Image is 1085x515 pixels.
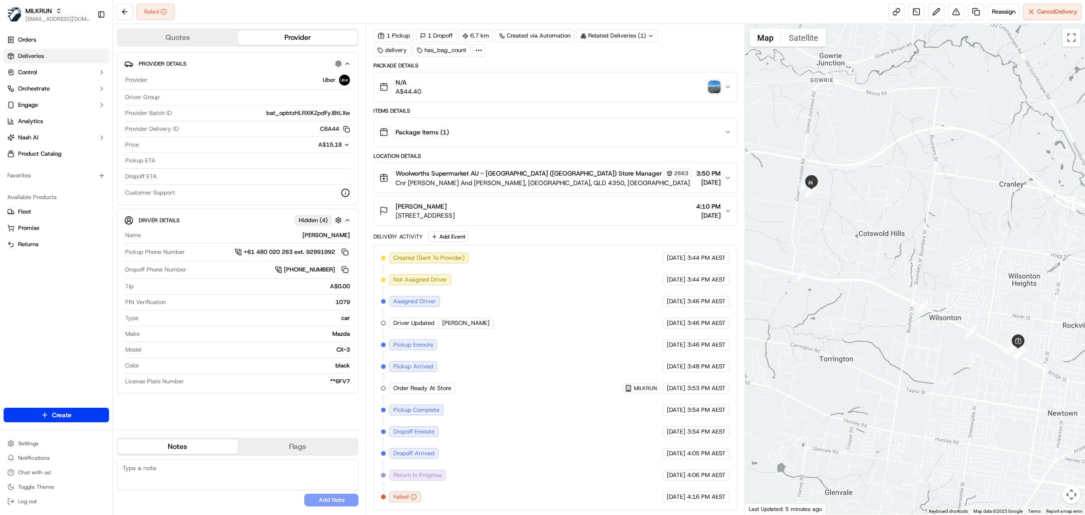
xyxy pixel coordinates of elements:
a: Orders [4,33,109,47]
a: [PHONE_NUMBER] [275,265,350,275]
span: Pickup Complete [393,406,439,414]
span: Driver Updated [393,319,434,327]
div: delivery [373,44,411,57]
span: [DATE] [667,254,685,262]
button: Orchestrate [4,81,109,96]
span: [DATE] [667,276,685,284]
span: Customer Support [125,189,175,197]
button: Driver DetailsHidden (4) [124,213,351,228]
span: Created (Sent To Provider) [393,254,465,262]
span: Engage [18,101,38,109]
button: [PERSON_NAME][STREET_ADDRESS]4:10 PM[DATE] [374,196,737,225]
span: Orchestrate [18,85,50,93]
span: Cancel Delivery [1037,8,1077,16]
div: 1 [1003,342,1015,353]
button: Hidden (4) [295,215,344,226]
button: Returns [4,237,109,252]
span: Product Catalog [18,150,61,158]
div: Created via Automation [495,29,575,42]
span: [DATE] [667,493,685,501]
span: Uber [323,76,335,84]
span: Toggle Theme [18,483,54,491]
div: has_bag_count [413,44,471,57]
button: Notifications [4,452,109,464]
span: [PERSON_NAME] [396,202,447,211]
span: Failed [393,493,409,501]
span: [DATE] [667,428,685,436]
span: Map data ©2025 Google [973,509,1023,514]
span: 2663 [674,170,689,177]
button: Keyboard shortcuts [929,508,968,515]
div: black [143,362,350,370]
span: Control [18,68,37,76]
a: +61 480 020 263 ext. 92991992 [235,247,350,257]
div: Package Details [373,62,737,69]
button: Add Event [428,231,468,242]
span: Dropoff Enroute [393,428,434,436]
span: Log out [18,498,37,505]
span: Reassign [992,8,1015,16]
button: MILKRUNMILKRUN[EMAIL_ADDRESS][DOMAIN_NAME] [4,4,94,25]
span: [DATE] [696,211,721,220]
span: Pickup ETA [125,157,156,165]
a: Product Catalog [4,147,109,161]
div: [PERSON_NAME] [145,231,350,239]
img: uber-new-logo.jpeg [339,75,350,86]
button: Control [4,65,109,80]
button: Provider Details [124,56,351,71]
a: Fleet [7,208,105,216]
span: Analytics [18,117,43,125]
div: 6.7 km [458,29,493,42]
span: [DATE] [696,178,721,187]
span: Tip [125,282,134,291]
button: Provider [238,30,358,45]
span: [DATE] [667,297,685,305]
button: N/AA$44.40photo_proof_of_delivery image [374,72,737,101]
span: 4:10 PM [696,202,721,211]
div: 4 [1014,347,1026,359]
div: 1 Pickup [373,29,414,42]
div: 5 [1014,347,1025,359]
button: Show satellite imagery [781,29,826,47]
div: Favorites [4,168,109,183]
span: [EMAIL_ADDRESS][DOMAIN_NAME] [25,15,90,23]
span: Provider Delivery ID [125,125,179,133]
button: Package Items (1) [374,118,737,147]
div: Last Updated: 5 minutes ago [745,503,826,515]
div: 6 [1006,343,1018,354]
span: 3:46 PM AEST [687,319,726,327]
span: Name [125,231,141,239]
button: Create [4,408,109,422]
span: Assigned Driver [393,297,436,305]
span: Price [125,141,139,149]
span: Returns [18,240,38,248]
span: Chat with us! [18,469,51,476]
div: Items Details [373,107,737,114]
img: photo_proof_of_delivery image [708,81,721,93]
span: Provider [125,76,147,84]
span: 3:54 PM AEST [687,428,726,436]
span: 4:16 PM AEST [687,493,726,501]
span: 3:48 PM AEST [687,362,726,371]
button: CancelDelivery [1023,4,1081,20]
button: Failed [137,4,175,20]
span: Pickup Phone Number [125,248,185,256]
span: Type [125,314,138,322]
span: Dropoff Arrived [393,449,434,458]
div: Mazda [143,330,350,338]
button: Quotes [118,30,238,45]
img: MILKRUN [7,7,22,22]
div: car [142,314,350,322]
div: Location Details [373,153,737,160]
button: Woolworths Supermarket AU - [GEOGRAPHIC_DATA] ([GEOGRAPHIC_DATA]) Store Manager2663Cnr [PERSON_NA... [374,163,737,193]
div: CX-3 [145,346,350,354]
button: Show street map [750,29,781,47]
span: Deliveries [18,52,44,60]
button: Nash AI [4,130,109,145]
span: Dropoff Phone Number [125,266,186,274]
a: Returns [7,240,105,248]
